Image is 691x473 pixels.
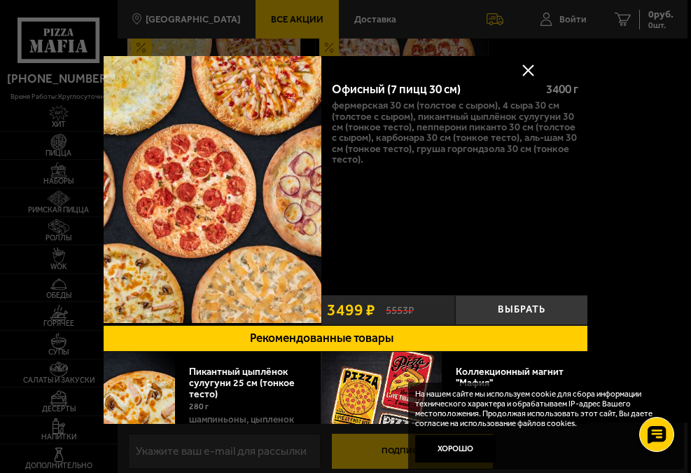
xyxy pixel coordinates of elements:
span: 3400 г [545,82,578,96]
a: Коллекционный магнит "Мафия" [455,366,563,389]
s: 5553 ₽ [385,304,413,317]
a: Пикантный цыплёнок сулугуни 25 см (тонкое тесто) [188,366,294,400]
span: 280 г [188,402,208,411]
div: Офисный (7 пицц 30 см) [331,82,533,97]
a: Офисный (7 пицц 30 см) [55,56,321,325]
p: На нашем сайте мы используем cookie для сбора информации технического характера и обрабатываем IP... [415,390,669,429]
p: Фермерская 30 см (толстое с сыром), 4 сыра 30 см (толстое с сыром), Пикантный цыплёнок сулугуни 3... [331,100,578,165]
p: шампиньоны, цыпленок копченый, сливочно-чесночный соус, моцарелла, сыр сулугуни. [188,413,302,469]
img: Офисный (7 пицц 30 см) [55,56,321,323]
button: Хорошо [415,435,496,462]
span: 3499 ₽ [327,302,375,318]
button: Рекомендованные товары [55,325,587,352]
button: Выбрать [454,295,587,324]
